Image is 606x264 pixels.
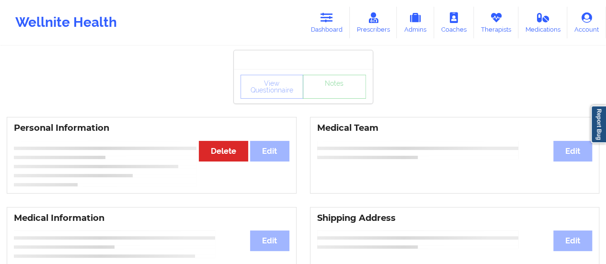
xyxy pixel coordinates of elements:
a: Coaches [434,7,474,38]
a: Account [567,7,606,38]
a: Admins [397,7,434,38]
h3: Shipping Address [317,213,593,224]
h3: Medical Team [317,123,593,134]
h3: Personal Information [14,123,289,134]
a: Report Bug [591,105,606,143]
button: Delete [199,141,248,161]
a: Therapists [474,7,518,38]
a: Dashboard [304,7,350,38]
a: Prescribers [350,7,397,38]
a: Medications [518,7,568,38]
h3: Medical Information [14,213,289,224]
